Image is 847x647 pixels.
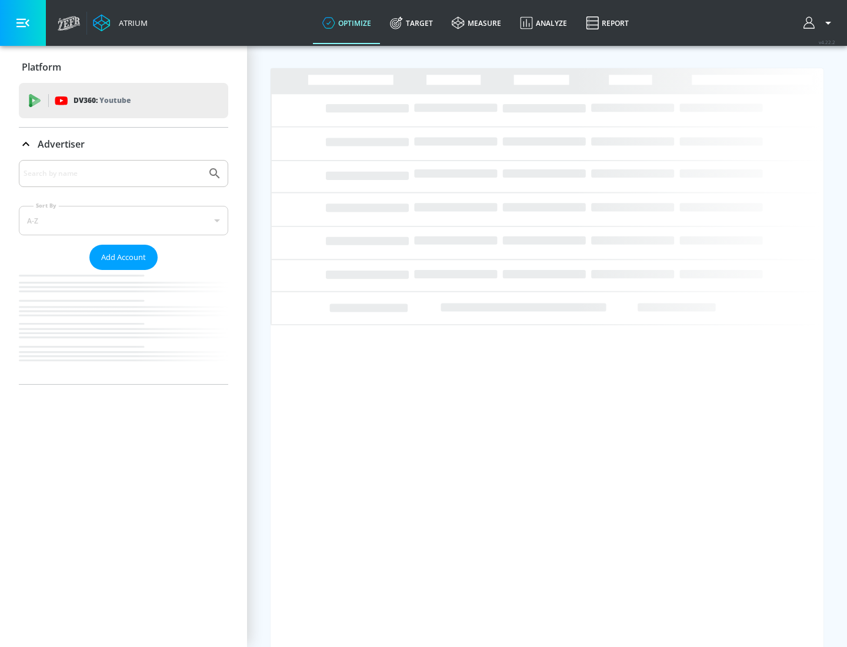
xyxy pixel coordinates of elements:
[24,166,202,181] input: Search by name
[381,2,442,44] a: Target
[19,270,228,384] nav: list of Advertiser
[93,14,148,32] a: Atrium
[19,160,228,384] div: Advertiser
[89,245,158,270] button: Add Account
[576,2,638,44] a: Report
[99,94,131,106] p: Youtube
[511,2,576,44] a: Analyze
[74,94,131,107] p: DV360:
[101,251,146,264] span: Add Account
[19,51,228,84] div: Platform
[34,202,59,209] label: Sort By
[114,18,148,28] div: Atrium
[22,61,61,74] p: Platform
[38,138,85,151] p: Advertiser
[19,128,228,161] div: Advertiser
[819,39,835,45] span: v 4.22.2
[19,83,228,118] div: DV360: Youtube
[442,2,511,44] a: measure
[313,2,381,44] a: optimize
[19,206,228,235] div: A-Z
